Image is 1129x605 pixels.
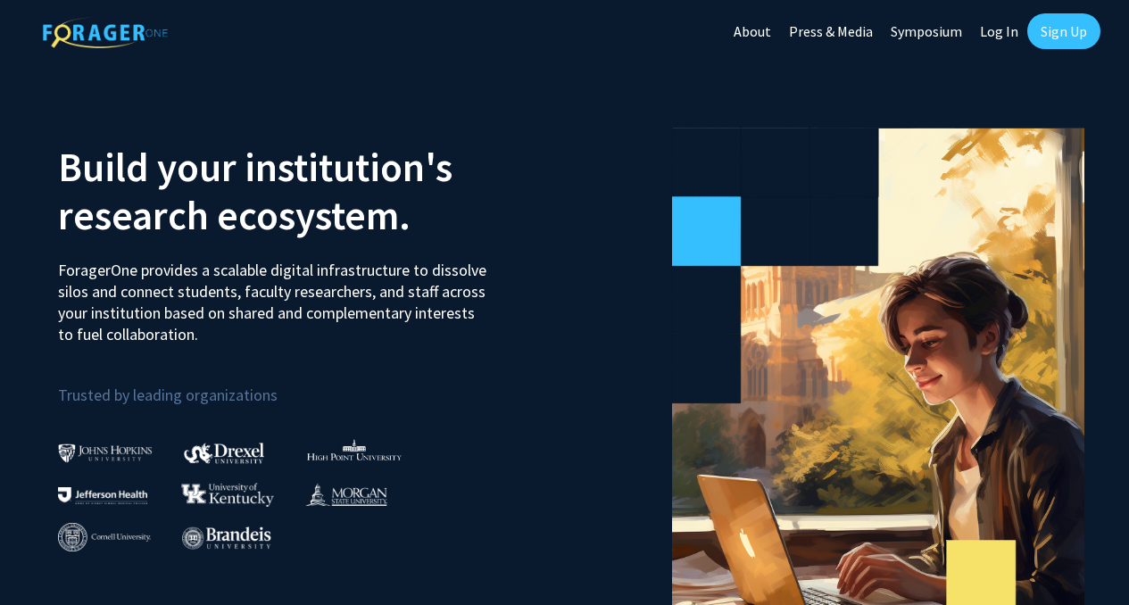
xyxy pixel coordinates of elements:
[58,143,552,239] h2: Build your institution's research ecosystem.
[13,525,76,592] iframe: Chat
[58,246,492,345] p: ForagerOne provides a scalable digital infrastructure to dissolve silos and connect students, fac...
[58,443,153,462] img: Johns Hopkins University
[58,523,151,552] img: Cornell University
[305,483,387,506] img: Morgan State University
[58,360,552,409] p: Trusted by leading organizations
[58,487,147,504] img: Thomas Jefferson University
[43,17,168,48] img: ForagerOne Logo
[307,439,402,460] img: High Point University
[182,526,271,549] img: Brandeis University
[1027,13,1100,49] a: Sign Up
[181,483,274,507] img: University of Kentucky
[184,443,264,463] img: Drexel University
